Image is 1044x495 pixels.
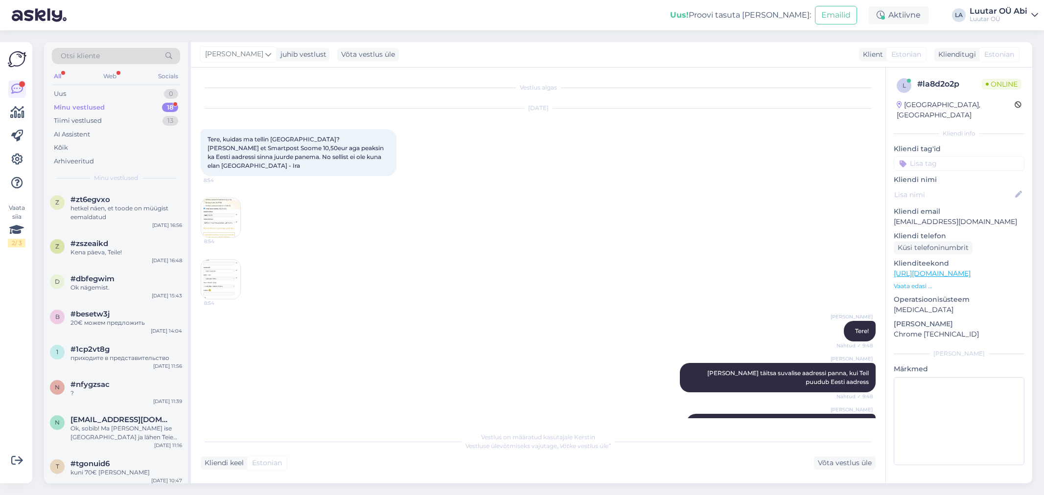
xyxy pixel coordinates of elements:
[894,319,1024,329] p: [PERSON_NAME]
[855,327,869,335] span: Tere!
[153,398,182,405] div: [DATE] 11:39
[61,51,100,61] span: Otsi kliente
[670,10,689,20] b: Uus!
[54,116,102,126] div: Tiimi vestlused
[201,198,240,237] img: Attachment
[52,70,63,83] div: All
[56,348,58,356] span: 1
[153,362,182,370] div: [DATE] 11:56
[557,442,611,450] i: „Võtke vestlus üle”
[152,222,182,229] div: [DATE] 16:56
[55,383,60,391] span: n
[70,195,110,204] span: #zt6egvxo
[204,299,241,307] span: 8:54
[894,349,1024,358] div: [PERSON_NAME]
[836,393,873,400] span: Nähtud ✓ 9:48
[164,89,178,99] div: 0
[56,463,59,470] span: t
[984,49,1014,60] span: Estonian
[70,274,115,283] span: #dbfegwim
[970,7,1038,23] a: Luutar OÜ AbiLuutar OÜ
[894,282,1024,291] p: Vaata edasi ...
[70,248,182,257] div: Kena päeva, Teile!
[152,257,182,264] div: [DATE] 16:48
[970,15,1027,23] div: Luutar OÜ
[831,406,873,413] span: [PERSON_NAME]
[201,104,876,112] div: [DATE]
[903,82,906,89] span: l
[894,305,1024,315] p: [MEDICAL_DATA]
[70,318,182,327] div: 20€ можем предложить
[70,204,182,222] div: hetkel näen, et toode on müügist eemaldatud
[201,260,240,299] img: Attachment
[707,369,870,385] span: [PERSON_NAME] täitsa suvalise aadressi panna, kui Teil puudub Eesti aadress
[70,424,182,442] div: Ok, sobib! Ma [PERSON_NAME] ise [GEOGRAPHIC_DATA] ja lähen Teie esindusest siis [PERSON_NAME] lõu...
[201,458,244,468] div: Kliendi keel
[894,231,1024,241] p: Kliendi telefon
[8,50,26,68] img: Askly Logo
[70,415,172,424] span: neverend@tuta.io
[70,283,182,292] div: Ok nägemist.
[894,206,1024,217] p: Kliendi email
[934,49,976,60] div: Klienditugi
[70,459,110,468] span: #tgonuid6
[55,199,59,206] span: z
[481,433,595,441] span: Vestlus on määratud kasutajale Kerstin
[55,313,60,320] span: b
[891,49,921,60] span: Estonian
[54,143,68,153] div: Kõik
[894,217,1024,227] p: [EMAIL_ADDRESS][DOMAIN_NAME]
[154,442,182,449] div: [DATE] 11:16
[465,442,611,450] span: Vestluse ülevõtmiseks vajutage
[70,468,182,477] div: kuni 70€ [PERSON_NAME]
[70,354,182,362] div: приходите в представительство
[815,6,857,24] button: Emailid
[894,156,1024,171] input: Lisa tag
[917,78,982,90] div: # la8d2o2p
[151,327,182,335] div: [DATE] 14:04
[101,70,118,83] div: Web
[54,103,105,112] div: Minu vestlused
[894,189,1013,200] input: Lisa nimi
[836,342,873,349] span: Nähtud ✓ 9:48
[894,269,971,278] a: [URL][DOMAIN_NAME]
[70,380,110,389] span: #nfygzsac
[204,177,240,184] span: 8:54
[894,364,1024,374] p: Märkmed
[894,144,1024,154] p: Kliendi tag'id
[70,239,108,248] span: #zszeaikd
[894,241,973,254] div: Küsi telefoninumbrit
[894,129,1024,138] div: Kliendi info
[54,157,94,166] div: Arhiveeritud
[670,9,811,21] div: Proovi tasuta [PERSON_NAME]:
[201,83,876,92] div: Vestlus algas
[894,175,1024,185] p: Kliendi nimi
[337,48,399,61] div: Võta vestlus üle
[252,458,282,468] span: Estonian
[814,456,876,470] div: Võta vestlus üle
[162,103,178,112] div: 18
[204,238,241,245] span: 8:54
[277,49,326,60] div: juhib vestlust
[70,345,110,354] span: #1cp2vt8g
[151,477,182,484] div: [DATE] 10:47
[205,49,263,60] span: [PERSON_NAME]
[894,258,1024,269] p: Klienditeekond
[55,278,60,285] span: d
[970,7,1027,15] div: Luutar OÜ Abi
[982,79,1021,90] span: Online
[208,135,385,169] span: Tere, kuidas ma tellin [GEOGRAPHIC_DATA]? [PERSON_NAME] et Smartpost Soome 10,50eur aga peaksin k...
[831,313,873,320] span: [PERSON_NAME]
[152,292,182,299] div: [DATE] 15:43
[8,203,25,247] div: Vaata siia
[70,389,182,398] div: ?
[8,239,25,247] div: 2 / 3
[54,89,66,99] div: Uus
[869,6,928,24] div: Aktiivne
[831,355,873,362] span: [PERSON_NAME]
[859,49,883,60] div: Klient
[70,310,110,318] span: #besetw3j
[952,8,966,22] div: LA
[894,294,1024,305] p: Operatsioonisüsteem
[156,70,180,83] div: Socials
